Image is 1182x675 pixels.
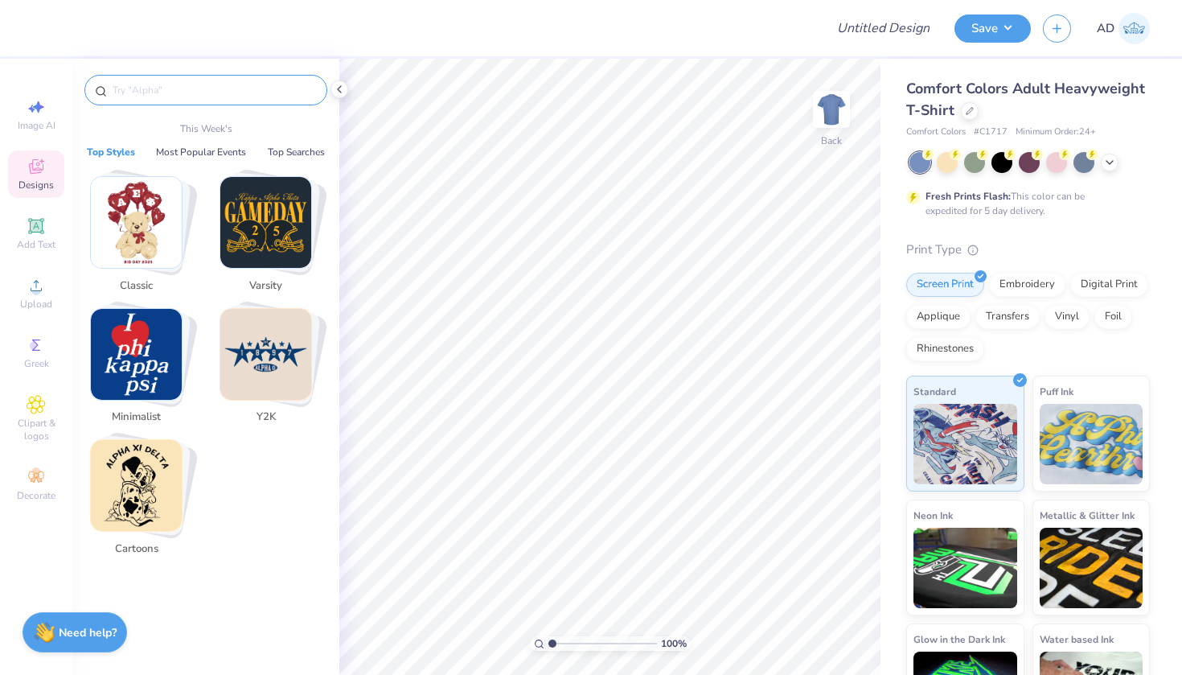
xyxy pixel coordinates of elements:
[1118,13,1150,44] img: Amelia Dalton
[240,278,292,294] span: Varsity
[925,189,1123,218] div: This color can be expedited for 5 day delivery.
[20,298,52,311] span: Upload
[954,14,1031,43] button: Save
[906,305,971,329] div: Applique
[91,309,182,400] img: Minimalist
[906,126,966,139] span: Comfort Colors
[210,308,331,432] button: Stack Card Button Y2K
[80,176,202,300] button: Stack Card Button Classic
[80,308,202,432] button: Stack Card Button Minimalist
[240,410,292,426] span: Y2K
[110,278,162,294] span: Classic
[8,417,64,442] span: Clipart & logos
[17,238,55,251] span: Add Text
[975,305,1040,329] div: Transfers
[18,179,54,191] span: Designs
[1040,404,1143,484] img: Puff Ink
[1097,19,1114,38] span: AD
[913,404,1017,484] img: Standard
[1040,383,1073,400] span: Puff Ink
[91,440,182,531] img: Cartoons
[110,410,162,426] span: Minimalist
[913,383,956,400] span: Standard
[974,126,1008,139] span: # C1717
[17,489,55,502] span: Decorate
[80,439,202,563] button: Stack Card Button Cartoons
[151,144,251,160] button: Most Popular Events
[824,12,942,44] input: Untitled Design
[989,273,1065,297] div: Embroidery
[906,241,1150,259] div: Print Type
[82,144,140,160] button: Top Styles
[1070,273,1148,297] div: Digital Print
[906,79,1145,120] span: Comfort Colors Adult Heavyweight T-Shirt
[913,528,1017,608] img: Neon Ink
[180,121,232,136] p: This Week's
[661,636,687,651] span: 100 %
[110,541,162,558] span: Cartoons
[925,190,1011,203] strong: Fresh Prints Flash:
[1016,126,1096,139] span: Minimum Order: 24 +
[59,625,117,640] strong: Need help?
[1040,631,1114,648] span: Water based Ink
[1040,507,1135,524] span: Metallic & Glitter Ink
[821,134,842,148] div: Back
[111,82,317,98] input: Try "Alpha"
[210,176,331,300] button: Stack Card Button Varsity
[1094,305,1132,329] div: Foil
[220,177,311,268] img: Varsity
[24,357,49,370] span: Greek
[1040,528,1143,608] img: Metallic & Glitter Ink
[1097,13,1150,44] a: AD
[1045,305,1090,329] div: Vinyl
[220,309,311,400] img: Y2K
[263,144,330,160] button: Top Searches
[906,273,984,297] div: Screen Print
[91,177,182,268] img: Classic
[913,507,953,524] span: Neon Ink
[815,93,848,126] img: Back
[906,337,984,361] div: Rhinestones
[913,631,1005,648] span: Glow in the Dark Ink
[18,119,55,132] span: Image AI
